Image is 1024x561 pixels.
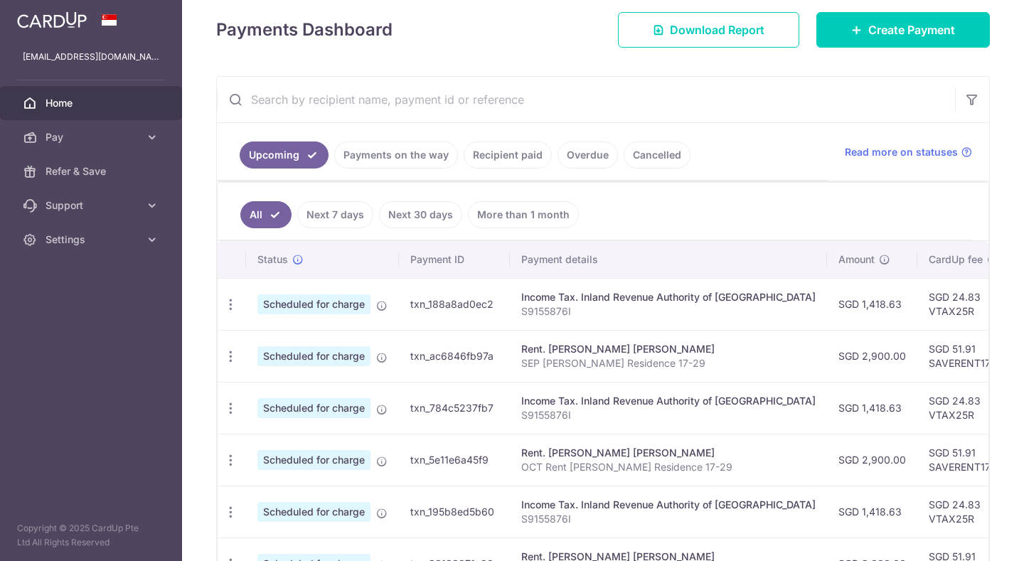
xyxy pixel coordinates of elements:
[468,201,579,228] a: More than 1 month
[558,141,618,169] a: Overdue
[257,252,288,267] span: Status
[845,145,958,159] span: Read more on statuses
[240,141,329,169] a: Upcoming
[521,304,816,319] p: S9155876I
[257,502,370,522] span: Scheduled for charge
[618,12,799,48] a: Download Report
[521,394,816,408] div: Income Tax. Inland Revenue Authority of [GEOGRAPHIC_DATA]
[46,96,139,110] span: Home
[23,50,159,64] p: [EMAIL_ADDRESS][DOMAIN_NAME]
[297,201,373,228] a: Next 7 days
[379,201,462,228] a: Next 30 days
[399,278,510,330] td: txn_188a8ad0ec2
[46,130,139,144] span: Pay
[46,164,139,178] span: Refer & Save
[46,233,139,247] span: Settings
[334,141,458,169] a: Payments on the way
[257,294,370,314] span: Scheduled for charge
[917,278,1010,330] td: SGD 24.83 VTAX25R
[399,434,510,486] td: txn_5e11e6a45f9
[257,450,370,470] span: Scheduled for charge
[240,201,292,228] a: All
[33,10,62,23] span: Help
[624,141,690,169] a: Cancelled
[257,398,370,418] span: Scheduled for charge
[17,11,87,28] img: CardUp
[216,17,393,43] h4: Payments Dashboard
[521,290,816,304] div: Income Tax. Inland Revenue Authority of [GEOGRAPHIC_DATA]
[670,21,764,38] span: Download Report
[827,330,917,382] td: SGD 2,900.00
[917,330,1010,382] td: SGD 51.91 SAVERENT179
[868,21,955,38] span: Create Payment
[845,145,972,159] a: Read more on statuses
[521,512,816,526] p: S9155876I
[217,77,955,122] input: Search by recipient name, payment id or reference
[827,278,917,330] td: SGD 1,418.63
[46,198,139,213] span: Support
[521,446,816,460] div: Rent. [PERSON_NAME] [PERSON_NAME]
[464,141,552,169] a: Recipient paid
[521,356,816,370] p: SEP [PERSON_NAME] Residence 17-29
[917,434,1010,486] td: SGD 51.91 SAVERENT179
[521,460,816,474] p: OCT Rent [PERSON_NAME] Residence 17-29
[510,241,827,278] th: Payment details
[838,252,875,267] span: Amount
[827,486,917,538] td: SGD 1,418.63
[827,434,917,486] td: SGD 2,900.00
[257,346,370,366] span: Scheduled for charge
[521,342,816,356] div: Rent. [PERSON_NAME] [PERSON_NAME]
[399,330,510,382] td: txn_ac6846fb97a
[399,486,510,538] td: txn_195b8ed5b60
[827,382,917,434] td: SGD 1,418.63
[816,12,990,48] a: Create Payment
[399,241,510,278] th: Payment ID
[521,408,816,422] p: S9155876I
[521,498,816,512] div: Income Tax. Inland Revenue Authority of [GEOGRAPHIC_DATA]
[929,252,983,267] span: CardUp fee
[917,486,1010,538] td: SGD 24.83 VTAX25R
[399,382,510,434] td: txn_784c5237fb7
[917,382,1010,434] td: SGD 24.83 VTAX25R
